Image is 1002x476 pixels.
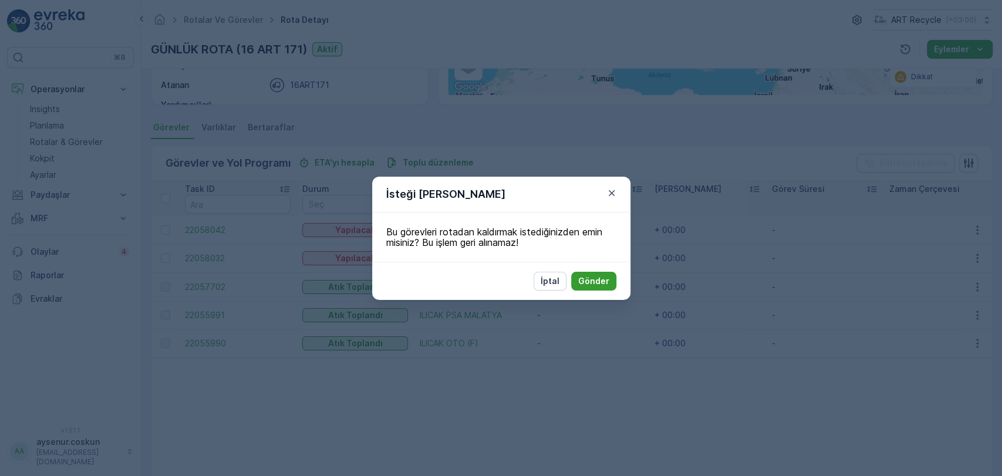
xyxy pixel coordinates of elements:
[578,275,609,287] p: Gönder
[541,275,559,287] p: İptal
[372,212,630,262] div: Bu görevleri rotadan kaldırmak istediğinizden emin misiniz? Bu işlem geri alınamaz!
[571,272,616,291] button: Gönder
[534,272,566,291] button: İptal
[386,186,505,202] p: İsteği [PERSON_NAME]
